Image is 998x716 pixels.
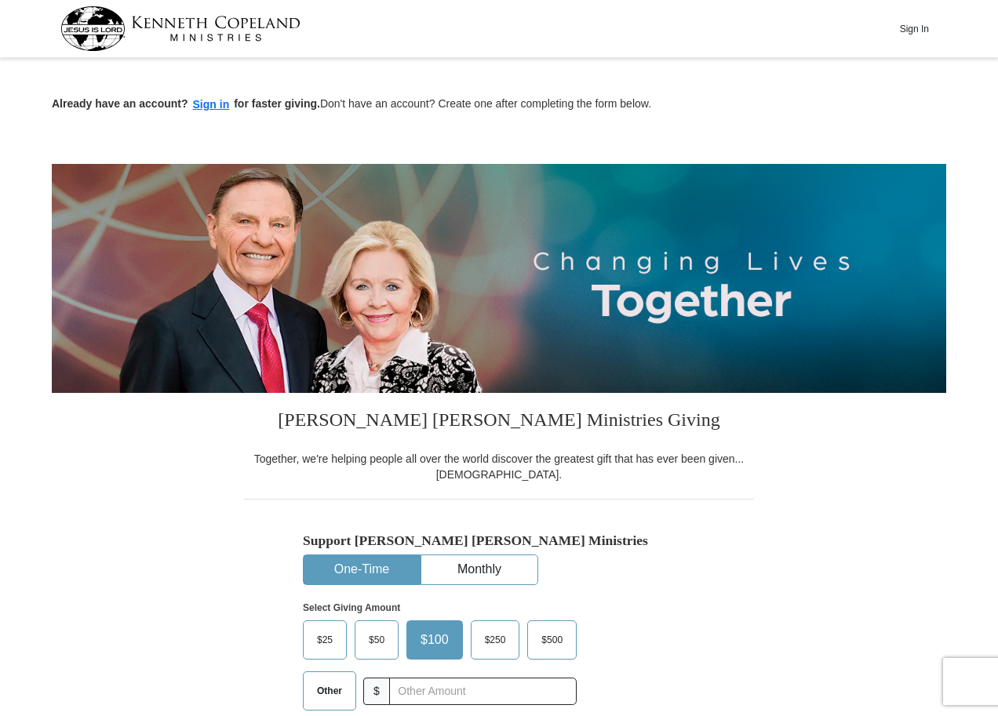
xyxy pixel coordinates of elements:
[477,628,514,652] span: $250
[60,6,300,51] img: kcm-header-logo.svg
[534,628,570,652] span: $500
[52,97,320,110] strong: Already have an account? for faster giving.
[304,555,420,584] button: One-Time
[421,555,537,584] button: Monthly
[303,532,695,549] h5: Support [PERSON_NAME] [PERSON_NAME] Ministries
[413,628,457,652] span: $100
[244,451,754,482] div: Together, we're helping people all over the world discover the greatest gift that has ever been g...
[309,628,341,652] span: $25
[244,393,754,451] h3: [PERSON_NAME] [PERSON_NAME] Ministries Giving
[52,96,946,114] p: Don't have an account? Create one after completing the form below.
[361,628,392,652] span: $50
[309,679,350,703] span: Other
[363,678,390,705] span: $
[891,16,938,41] button: Sign In
[188,96,235,114] button: Sign in
[389,678,577,705] input: Other Amount
[303,602,400,613] strong: Select Giving Amount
